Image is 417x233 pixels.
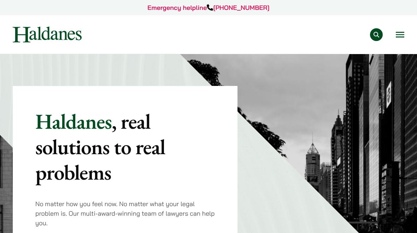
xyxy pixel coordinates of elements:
[147,4,269,12] a: Emergency helpline[PHONE_NUMBER]
[13,27,82,42] img: Logo of Haldanes
[35,107,165,186] mark: , real solutions to real problems
[370,28,383,41] button: Search
[35,109,215,185] p: Haldanes
[35,199,215,228] p: No matter how you feel now. No matter what your legal problem is. Our multi-award-winning team of...
[396,32,404,37] button: Open menu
